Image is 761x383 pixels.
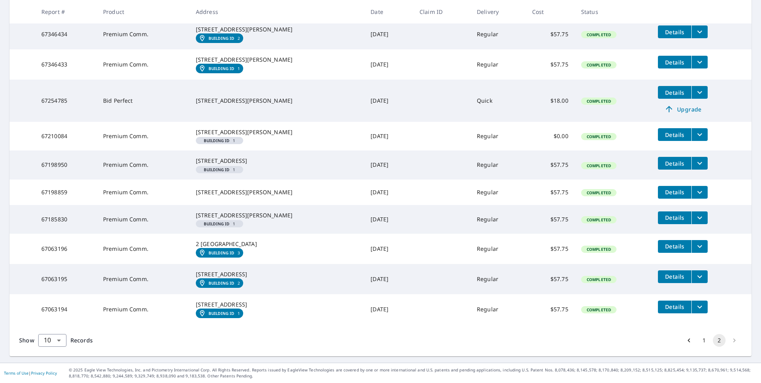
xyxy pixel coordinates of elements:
[658,157,691,170] button: detailsBtn-67198950
[663,303,687,311] span: Details
[364,264,413,294] td: [DATE]
[97,80,189,122] td: Bid Perfect
[364,294,413,324] td: [DATE]
[196,278,243,288] a: Building ID2
[199,168,240,172] span: 1
[470,150,526,179] td: Regular
[470,180,526,205] td: Regular
[582,62,616,68] span: Completed
[658,240,691,253] button: detailsBtn-67063196
[526,80,575,122] td: $18.00
[470,294,526,324] td: Regular
[97,19,189,49] td: Premium Comm.
[658,103,708,115] a: Upgrade
[663,104,703,114] span: Upgrade
[196,97,358,105] div: [STREET_ADDRESS][PERSON_NAME]
[209,36,234,41] em: Building ID
[364,80,413,122] td: [DATE]
[35,122,97,150] td: 67210084
[582,163,616,168] span: Completed
[97,150,189,179] td: Premium Comm.
[364,49,413,80] td: [DATE]
[199,139,240,143] span: 1
[97,234,189,264] td: Premium Comm.
[364,205,413,234] td: [DATE]
[196,270,358,278] div: [STREET_ADDRESS]
[698,334,710,347] button: Go to page 1
[582,277,616,282] span: Completed
[663,59,687,66] span: Details
[35,150,97,179] td: 67198950
[196,309,243,318] a: Building ID1
[204,168,230,172] em: Building ID
[526,180,575,205] td: $57.75
[658,270,691,283] button: detailsBtn-67063195
[526,294,575,324] td: $57.75
[582,217,616,223] span: Completed
[196,301,358,309] div: [STREET_ADDRESS]
[35,49,97,80] td: 67346433
[691,86,708,99] button: filesDropdownBtn-67254785
[658,86,691,99] button: detailsBtn-67254785
[97,180,189,205] td: Premium Comm.
[19,336,34,344] span: Show
[663,242,687,250] span: Details
[196,64,243,73] a: Building ID1
[658,301,691,313] button: detailsBtn-67063194
[196,248,243,258] a: Building ID3
[663,89,687,96] span: Details
[582,98,616,104] span: Completed
[35,234,97,264] td: 67063196
[196,25,358,33] div: [STREET_ADDRESS][PERSON_NAME]
[38,329,66,352] div: 10
[663,188,687,196] span: Details
[691,301,708,313] button: filesDropdownBtn-67063194
[526,122,575,150] td: $0.00
[196,128,358,136] div: [STREET_ADDRESS][PERSON_NAME]
[97,49,189,80] td: Premium Comm.
[364,180,413,205] td: [DATE]
[364,150,413,179] td: [DATE]
[364,234,413,264] td: [DATE]
[470,122,526,150] td: Regular
[582,32,616,37] span: Completed
[470,264,526,294] td: Regular
[663,131,687,139] span: Details
[691,270,708,283] button: filesDropdownBtn-67063195
[526,205,575,234] td: $57.75
[209,311,234,316] em: Building ID
[70,336,93,344] span: Records
[691,157,708,170] button: filesDropdownBtn-67198950
[209,250,234,255] em: Building ID
[691,25,708,38] button: filesDropdownBtn-67346434
[364,122,413,150] td: [DATE]
[470,19,526,49] td: Regular
[526,150,575,179] td: $57.75
[31,370,57,376] a: Privacy Policy
[663,160,687,167] span: Details
[35,264,97,294] td: 67063195
[97,205,189,234] td: Premium Comm.
[35,294,97,324] td: 67063194
[582,307,616,313] span: Completed
[35,205,97,234] td: 67185830
[658,56,691,68] button: detailsBtn-67346433
[196,157,358,165] div: [STREET_ADDRESS]
[209,66,234,71] em: Building ID
[470,234,526,264] td: Regular
[35,180,97,205] td: 67198859
[683,334,695,347] button: Go to previous page
[658,186,691,199] button: detailsBtn-67198859
[526,234,575,264] td: $57.75
[663,214,687,221] span: Details
[196,33,243,43] a: Building ID2
[204,222,230,226] em: Building ID
[582,246,616,252] span: Completed
[69,367,757,379] p: © 2025 Eagle View Technologies, Inc. and Pictometry International Corp. All Rights Reserved. Repo...
[35,80,97,122] td: 67254785
[38,334,66,347] div: Show 10 records
[196,211,358,219] div: [STREET_ADDRESS][PERSON_NAME]
[526,19,575,49] td: $57.75
[196,188,358,196] div: [STREET_ADDRESS][PERSON_NAME]
[196,240,358,248] div: 2 [GEOGRAPHIC_DATA]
